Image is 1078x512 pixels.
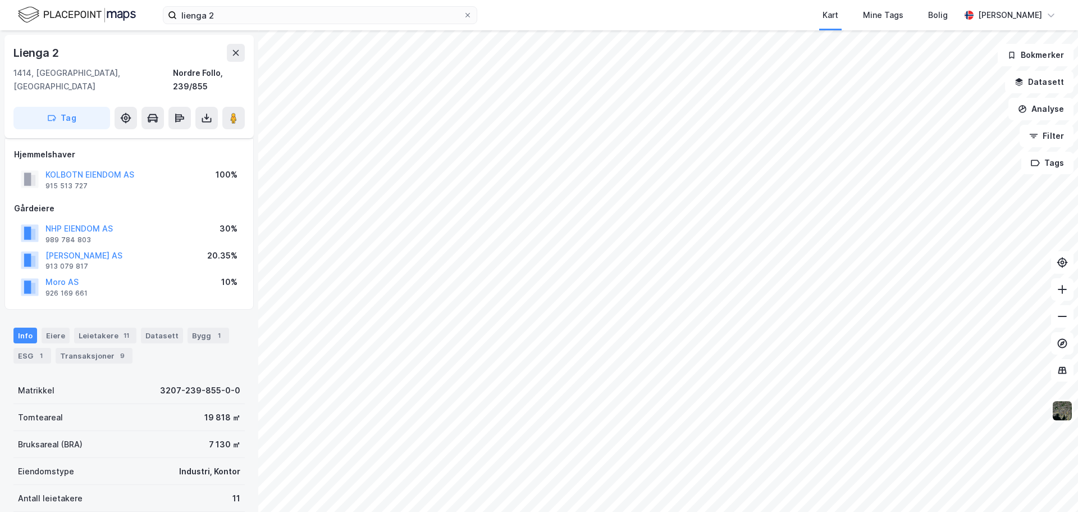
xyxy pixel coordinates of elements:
div: 19 818 ㎡ [204,411,240,424]
div: Kart [823,8,838,22]
div: [PERSON_NAME] [978,8,1042,22]
div: Info [13,328,37,343]
div: Kontrollprogram for chat [1022,458,1078,512]
div: 9 [117,350,128,361]
div: Bruksareal (BRA) [18,438,83,451]
div: Tomteareal [18,411,63,424]
div: 1 [35,350,47,361]
div: 100% [216,168,237,182]
div: 3207-239-855-0-0 [160,384,240,397]
div: Antall leietakere [18,492,83,505]
div: 915 513 727 [45,182,88,191]
div: Matrikkel [18,384,54,397]
div: Hjemmelshaver [14,148,244,161]
div: Mine Tags [863,8,903,22]
div: 10% [221,275,237,289]
div: 20.35% [207,249,237,262]
div: 7 130 ㎡ [209,438,240,451]
button: Filter [1020,125,1074,147]
div: Datasett [141,328,183,343]
img: logo.f888ab2527a4732fd821a326f86c7f29.svg [18,5,136,25]
input: Søk på adresse, matrikkel, gårdeiere, leietakere eller personer [177,7,463,24]
div: ESG [13,348,51,364]
button: Tag [13,107,110,129]
div: Eiere [42,328,70,343]
div: Bygg [188,328,229,343]
div: Gårdeiere [14,202,244,215]
div: 926 169 661 [45,289,88,298]
button: Datasett [1005,71,1074,93]
div: Leietakere [74,328,136,343]
div: Lienga 2 [13,44,61,62]
div: Nordre Follo, 239/855 [173,66,245,93]
div: Transaksjoner [56,348,133,364]
img: 9k= [1052,400,1073,422]
div: Bolig [928,8,948,22]
button: Analyse [1008,98,1074,120]
div: Industri, Kontor [179,465,240,478]
button: Bokmerker [998,44,1074,66]
div: 1 [213,330,225,341]
div: Eiendomstype [18,465,74,478]
button: Tags [1021,152,1074,174]
div: 11 [121,330,132,341]
iframe: Chat Widget [1022,458,1078,512]
div: 913 079 817 [45,262,88,271]
div: 11 [232,492,240,505]
div: 989 784 803 [45,235,91,244]
div: 30% [220,222,237,235]
div: 1414, [GEOGRAPHIC_DATA], [GEOGRAPHIC_DATA] [13,66,173,93]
